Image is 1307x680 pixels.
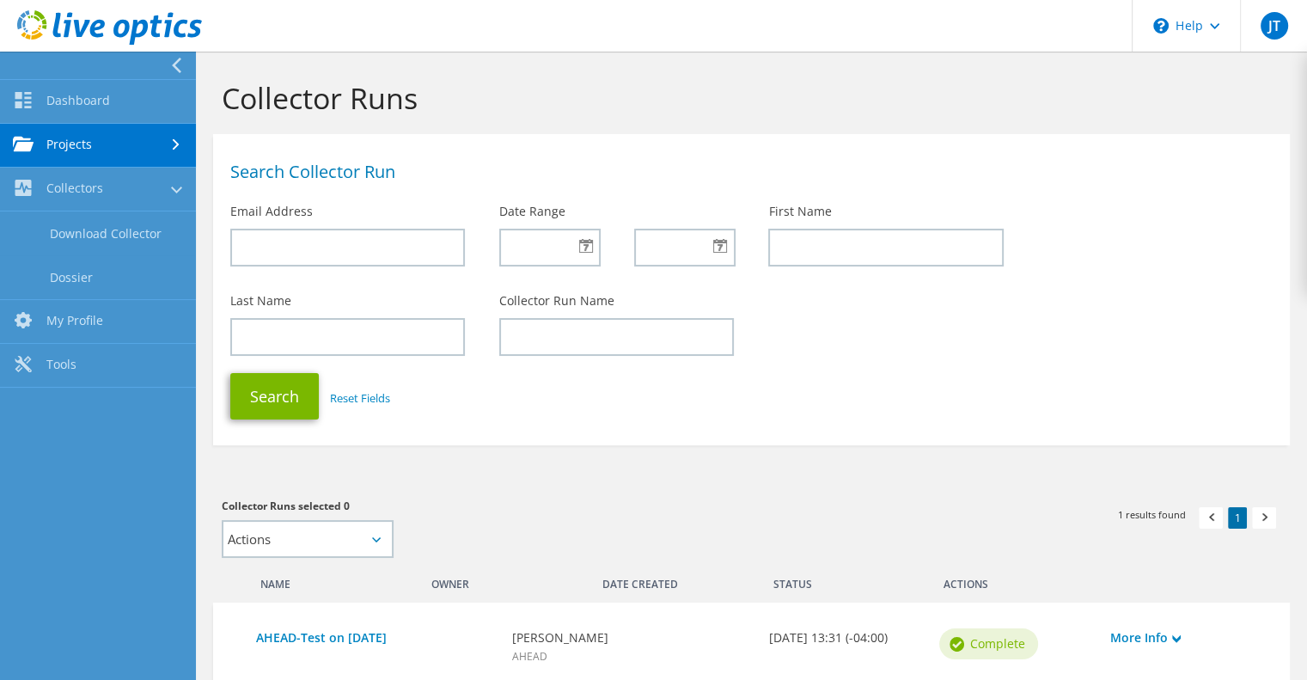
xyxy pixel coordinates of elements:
h1: Search Collector Run [230,163,1264,181]
h1: Collector Runs [222,80,1273,116]
a: AHEAD-Test on [DATE] [256,628,495,647]
label: Collector Run Name [499,292,614,309]
a: Reset Fields [330,390,390,406]
div: Owner [418,567,589,594]
span: AHEAD [512,649,547,664]
div: Name [247,567,418,594]
b: [PERSON_NAME] [512,628,751,647]
div: Status [760,567,845,594]
a: 1 [1228,507,1247,529]
button: Search [230,373,319,420]
a: More Info [1110,628,1264,647]
div: Actions [931,567,1273,594]
label: Date Range [499,203,565,220]
span: JT [1261,12,1288,40]
span: Complete [970,634,1025,653]
label: First Name [768,203,831,220]
h3: Collector Runs selected 0 [222,497,734,516]
svg: \n [1153,18,1169,34]
span: 1 results found [1118,507,1186,522]
div: Date Created [589,567,760,594]
label: Last Name [230,292,291,309]
label: Email Address [230,203,313,220]
b: [DATE] 13:31 (-04:00) [768,628,922,647]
